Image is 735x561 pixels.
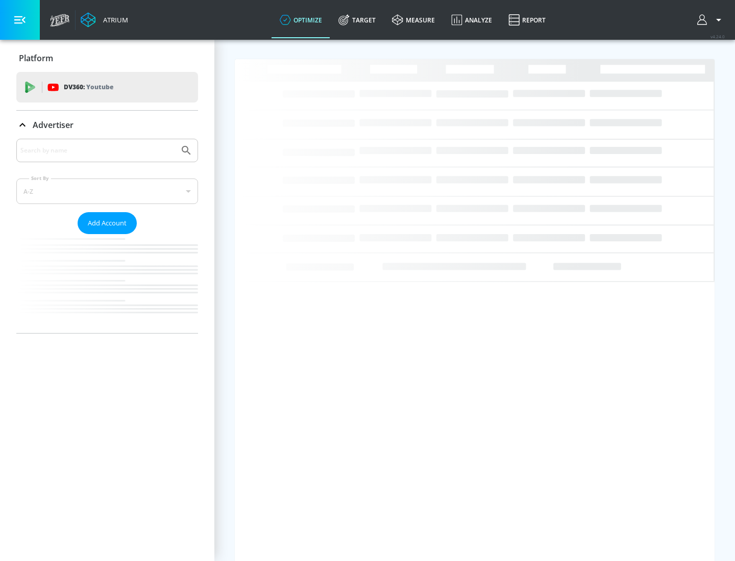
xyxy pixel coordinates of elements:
[78,212,137,234] button: Add Account
[384,2,443,38] a: measure
[88,217,127,229] span: Add Account
[20,144,175,157] input: Search by name
[16,111,198,139] div: Advertiser
[33,119,73,131] p: Advertiser
[86,82,113,92] p: Youtube
[272,2,330,38] a: optimize
[16,178,198,204] div: A-Z
[29,175,51,182] label: Sort By
[443,2,500,38] a: Analyze
[16,234,198,333] nav: list of Advertiser
[16,72,198,103] div: DV360: Youtube
[500,2,554,38] a: Report
[64,82,113,93] p: DV360:
[710,34,725,39] span: v 4.24.0
[19,53,53,64] p: Platform
[330,2,384,38] a: Target
[81,12,128,28] a: Atrium
[99,15,128,24] div: Atrium
[16,44,198,72] div: Platform
[16,139,198,333] div: Advertiser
